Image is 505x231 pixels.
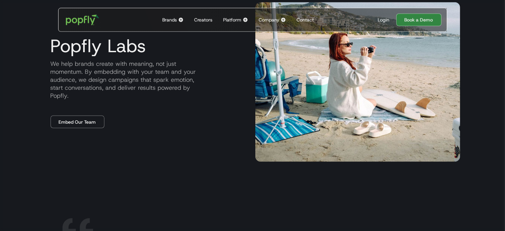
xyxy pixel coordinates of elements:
div: Brands [162,17,177,23]
div: Contact [297,17,314,23]
div: Company [259,17,279,23]
p: We help brands create with meaning, not just momentum. By embedding with your team and your audie... [45,60,250,100]
h3: Popfly Labs [45,36,146,56]
a: Book a Demo [396,14,442,26]
a: Login [375,17,392,23]
div: Creators [194,17,212,23]
a: home [61,10,104,30]
a: Creators [191,8,215,32]
div: Platform [223,17,241,23]
a: Contact [294,8,316,32]
a: Embed Our Team [51,116,104,128]
div: Login [378,17,390,23]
